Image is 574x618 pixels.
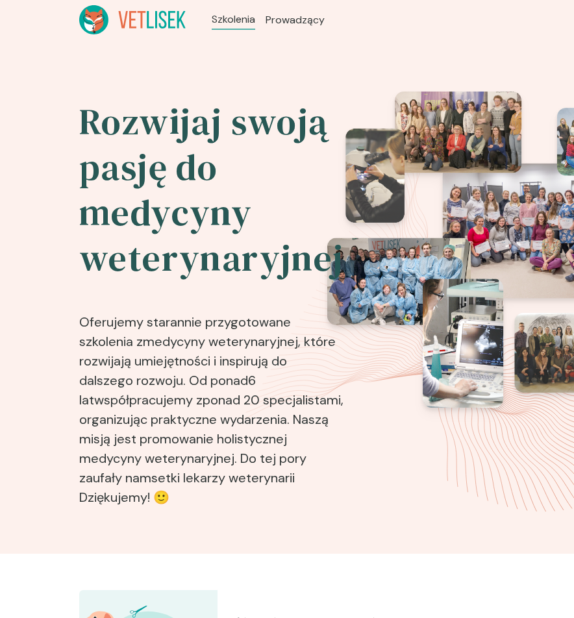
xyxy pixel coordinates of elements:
[151,469,295,486] b: setki lekarzy weterynarii
[79,291,344,512] p: Oferujemy starannie przygotowane szkolenia z , które rozwijają umiejętności i inspirują do dalsze...
[212,12,255,27] a: Szkolenia
[79,99,344,281] h2: Rozwijaj swoją pasję do medycyny weterynaryjnej
[203,391,341,408] b: ponad 20 specjalistami
[143,333,298,350] b: medycyny weterynaryjnej
[266,12,325,28] a: Prowadzący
